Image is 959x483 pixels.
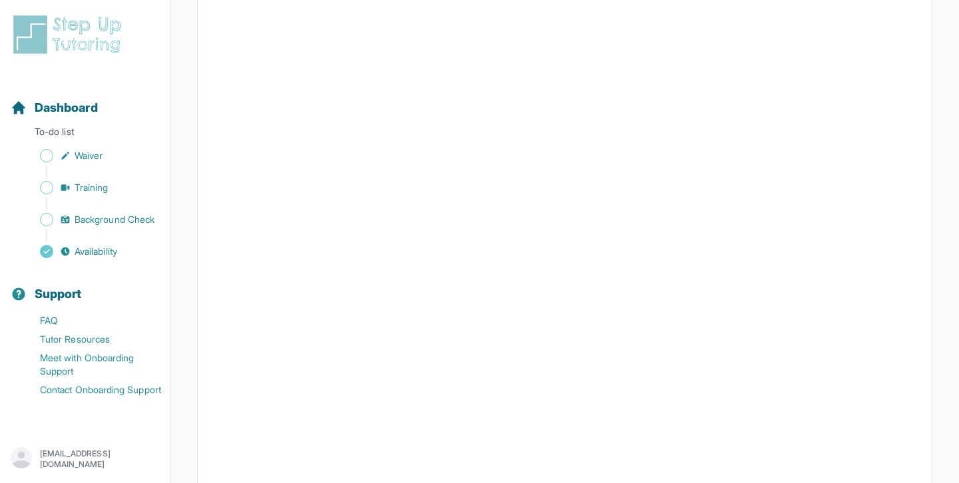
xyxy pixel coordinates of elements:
a: Waiver [11,146,170,165]
button: Dashboard [5,77,164,122]
p: To-do list [5,125,164,144]
span: Support [35,285,82,303]
a: Meet with Onboarding Support [11,349,170,381]
span: Dashboard [35,98,98,117]
a: Availability [11,242,170,261]
a: Dashboard [11,98,98,117]
button: Support [5,263,164,309]
a: Tutor Resources [11,330,170,349]
span: Background Check [75,213,155,226]
a: FAQ [11,311,170,330]
a: Training [11,178,170,197]
button: [EMAIL_ADDRESS][DOMAIN_NAME] [11,447,159,471]
span: Waiver [75,149,103,162]
a: Background Check [11,210,170,229]
p: [EMAIL_ADDRESS][DOMAIN_NAME] [40,448,159,470]
a: Contact Onboarding Support [11,381,170,399]
span: Availability [75,245,117,258]
img: logo [11,13,129,56]
span: Training [75,181,109,194]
